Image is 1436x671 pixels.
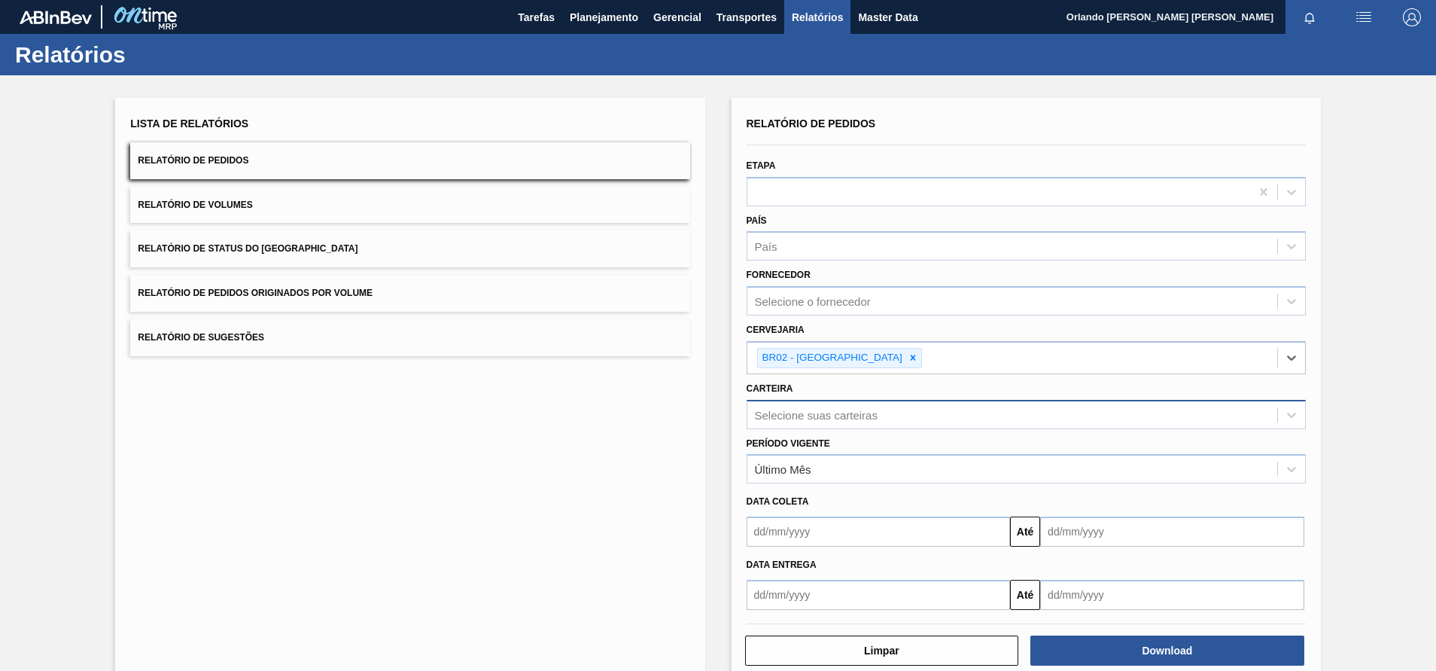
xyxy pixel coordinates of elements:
span: Relatório de Status do [GEOGRAPHIC_DATA] [138,243,357,254]
button: Até [1010,517,1040,547]
span: Master Data [858,8,917,26]
span: Relatório de Pedidos [138,155,248,166]
label: Carteira [747,383,793,394]
span: Relatório de Pedidos [747,117,876,130]
button: Relatório de Volumes [130,187,689,224]
button: Download [1030,636,1304,666]
div: BR02 - [GEOGRAPHIC_DATA] [758,349,905,368]
label: País [747,215,767,226]
input: dd/mm/yyyy [747,517,1011,547]
button: Relatório de Pedidos Originados por Volume [130,275,689,312]
span: Relatório de Volumes [138,200,252,210]
button: Notificações [1285,7,1334,28]
label: Fornecedor [747,270,811,280]
label: Etapa [747,160,776,171]
span: Transportes [716,8,777,26]
span: Data coleta [747,496,809,507]
button: Relatório de Status do [GEOGRAPHIC_DATA] [130,230,689,267]
button: Relatório de Sugestões [130,319,689,356]
span: Tarefas [518,8,555,26]
label: Cervejaria [747,325,805,335]
label: Período Vigente [747,438,830,449]
h1: Relatórios [15,46,282,63]
button: Limpar [745,636,1019,666]
span: Gerencial [653,8,701,26]
span: Relatório de Pedidos Originados por Volume [138,288,373,298]
span: Relatórios [792,8,843,26]
div: Selecione o fornecedor [755,295,871,308]
input: dd/mm/yyyy [1040,517,1304,547]
img: TNhmsLtSVTkK8tSr43FrP2fwEKptu5GPRR3wAAAABJRU5ErkJggg== [20,11,92,24]
img: Logout [1403,8,1421,26]
span: Data entrega [747,560,817,570]
span: Relatório de Sugestões [138,332,264,343]
div: País [755,240,777,253]
img: userActions [1355,8,1373,26]
input: dd/mm/yyyy [1040,580,1304,610]
button: Relatório de Pedidos [130,142,689,179]
div: Último Mês [755,463,811,476]
div: Selecione suas carteiras [755,408,878,421]
input: dd/mm/yyyy [747,580,1011,610]
span: Planejamento [570,8,638,26]
span: Lista de Relatórios [130,117,248,130]
button: Até [1010,580,1040,610]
